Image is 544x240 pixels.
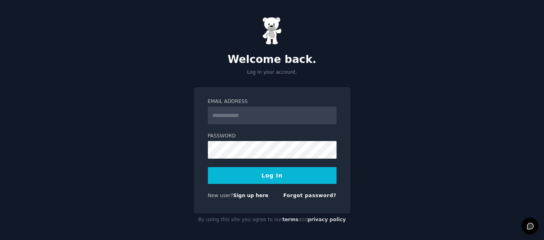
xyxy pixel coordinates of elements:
[308,217,346,222] a: privacy policy
[208,133,337,140] label: Password
[282,217,298,222] a: terms
[208,167,337,184] button: Log In
[208,193,233,198] span: New user?
[208,98,337,105] label: Email Address
[194,214,351,226] div: By using this site you agree to our and
[233,193,268,198] a: Sign up here
[194,53,351,66] h2: Welcome back.
[283,193,337,198] a: Forgot password?
[194,69,351,76] p: Log in your account.
[262,17,282,45] img: Gummy Bear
